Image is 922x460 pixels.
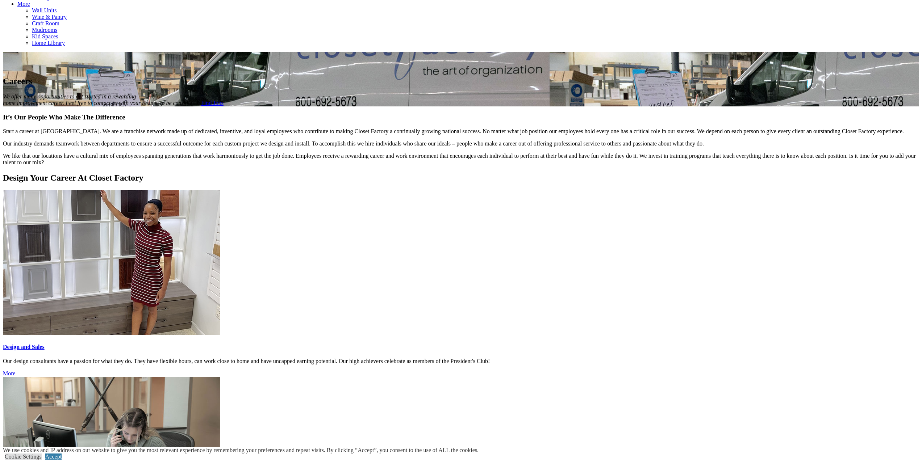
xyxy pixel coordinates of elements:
p: Our industry demands teamwork between departments to ensure a successful outcome for each custom ... [3,140,919,147]
a: Wall Units [32,7,57,13]
p: Start a career at [GEOGRAPHIC_DATA]. We are a franchise network made up of dedicated, inventive, ... [3,128,919,135]
a: Accept [45,453,62,460]
a: Find Jobs [201,100,224,106]
a: Kid Spaces [32,33,58,39]
img: designer showing samples [3,190,220,335]
a: Click More to read more about the Design and Sales [3,370,16,376]
h3: It’s Our People Who Make The Difference [3,113,919,121]
a: Craft Room [32,20,59,26]
a: Home Library [32,40,65,46]
a: Cookie Settings [5,453,42,460]
p: Our design consultants have a passion for what they do. They have flexible hours, can work close ... [3,358,919,364]
a: Design and Sales [3,344,919,350]
h1: Careers [3,76,919,86]
a: Mudrooms [32,27,57,33]
div: We use cookies and IP address on our website to give you the most relevant experience by remember... [3,447,479,453]
p: We like that our locations have a cultural mix of employees spanning generations that work harmon... [3,153,919,166]
h2: Design Your Career At Closet Factory [3,173,919,183]
em: We offer many opportunities to get started in a rewarding home improvement career. Feel free to c... [3,93,200,106]
a: More menu text will display only on big screen [17,1,30,7]
a: Wine & Pantry [32,14,67,20]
